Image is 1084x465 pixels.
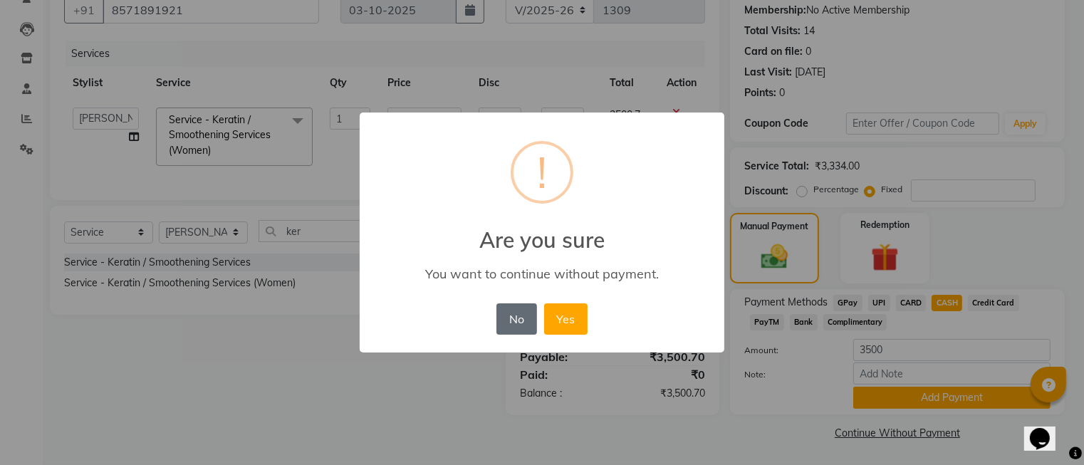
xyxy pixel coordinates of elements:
[360,210,724,253] h2: Are you sure
[1024,408,1070,451] iframe: chat widget
[537,144,547,201] div: !
[544,303,588,335] button: Yes
[496,303,536,335] button: No
[380,266,704,282] div: You want to continue without payment.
